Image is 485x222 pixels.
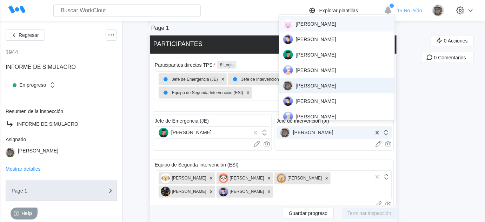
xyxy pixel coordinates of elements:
[155,162,239,168] div: Equipo de Segunda Intervención (ESI)
[53,4,201,17] input: Buscar WorkClout
[6,49,18,55] div: 1944
[6,120,117,128] a: INFORME DE SIMULACRO
[219,174,228,183] img: panda.png
[6,137,117,142] div: Asignado
[219,174,264,183] div: [PERSON_NAME]
[161,88,243,98] div: Equipo de Segunda Intervención (ESI)
[283,34,293,44] img: user-5.png
[153,40,202,48] div: PARTICIPANTES
[348,211,392,216] span: Terminar inspección
[283,19,293,29] img: pig.png
[280,128,290,138] img: 2f847459-28ef-4a61-85e4-954d408df519.jpg
[6,64,76,70] span: INFORME DE SIMULACRO
[9,80,46,90] div: En progreso
[230,74,286,84] div: Jefe de Intervención (JI)
[283,34,391,44] div: [PERSON_NAME]
[308,6,381,15] a: Explorar plantillas
[283,65,391,75] div: [PERSON_NAME]
[6,166,41,171] button: Mostrar detalles
[432,5,444,17] img: 2f847459-28ef-4a61-85e4-954d408df519.jpg
[155,118,209,124] div: Jefe de Emergencia (JE)
[283,81,293,91] img: 2f847459-28ef-4a61-85e4-954d408df519.jpg
[283,96,391,106] div: [PERSON_NAME]
[19,33,39,38] span: Regresar
[6,30,45,41] button: Regresar
[161,74,218,84] div: Jefe de Emergencia (JE)
[283,96,293,106] img: user-5.png
[431,35,474,46] button: 0 Acciones
[434,55,466,60] span: 0 Comentarios
[151,25,169,31] div: Page 1
[217,61,237,69] div: 8 Logic
[159,128,212,138] div: [PERSON_NAME]
[161,187,171,197] img: 2a7a337f-28ec-44a9-9913-8eaa51124fce.jpg
[17,121,78,127] span: INFORME DE SIMULACRO
[283,19,391,29] div: [PERSON_NAME]
[289,211,328,216] span: Guardar progreso
[18,148,58,157] div: [PERSON_NAME]
[319,8,358,13] div: Explorar plantillas
[277,174,322,183] div: [PERSON_NAME]
[161,174,206,183] div: [PERSON_NAME]
[421,52,474,63] button: 0 Comentarios
[283,50,293,60] img: user.png
[6,181,117,201] button: Page 1
[161,187,206,197] div: [PERSON_NAME]
[6,109,117,114] div: Resumen de la inspección
[397,8,422,13] span: 15 No leído
[155,62,216,68] div: Participantes directos TPS:
[161,174,171,183] img: dog.png
[6,148,15,157] img: 2f847459-28ef-4a61-85e4-954d408df519.jpg
[283,112,293,122] img: user-3.png
[283,208,334,219] button: Guardar progreso
[283,50,391,60] div: [PERSON_NAME]
[277,174,286,183] img: lion.png
[219,187,264,197] div: [PERSON_NAME]
[283,112,391,122] div: [PERSON_NAME]
[280,128,333,138] div: [PERSON_NAME]
[283,65,293,75] img: user-3.png
[219,187,228,197] img: user-5.png
[283,81,391,91] div: [PERSON_NAME]
[342,208,397,219] button: Terminar inspección
[12,188,82,193] div: Page 1
[444,38,468,43] span: 0 Acciones
[159,128,168,138] img: user.png
[277,118,329,124] div: Jefe de Intervención (JI)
